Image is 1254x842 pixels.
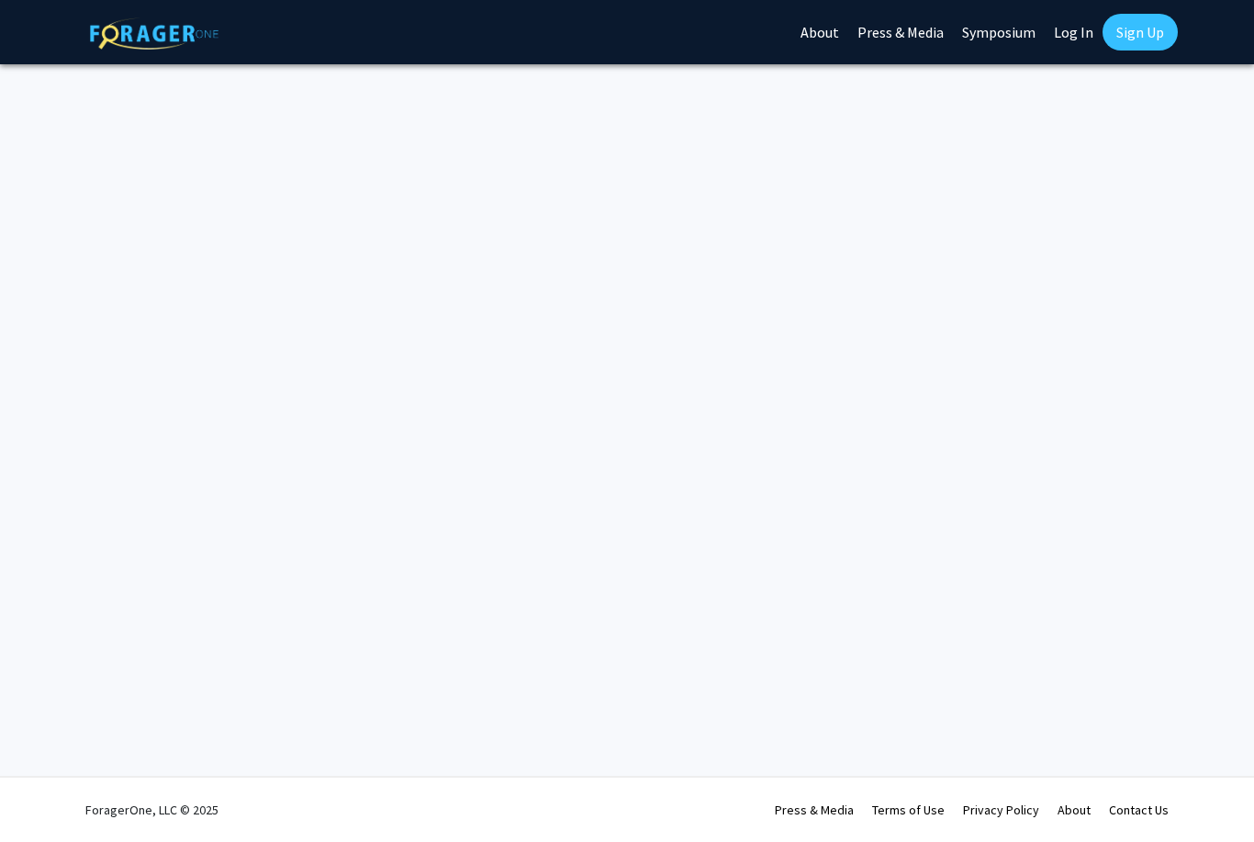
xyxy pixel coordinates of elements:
a: About [1058,802,1091,818]
a: Sign Up [1103,14,1178,51]
a: Privacy Policy [963,802,1039,818]
div: ForagerOne, LLC © 2025 [85,778,218,842]
a: Terms of Use [872,802,945,818]
a: Press & Media [775,802,854,818]
a: Contact Us [1109,802,1169,818]
img: ForagerOne Logo [90,17,218,50]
